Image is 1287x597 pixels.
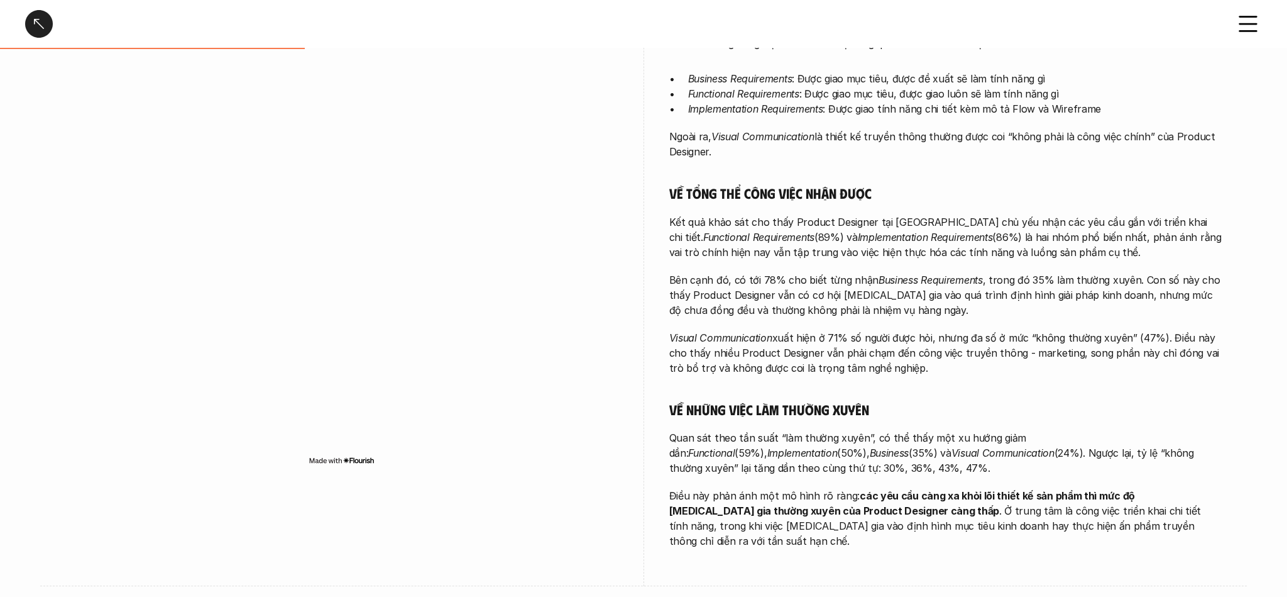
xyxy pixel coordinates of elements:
em: Implementation [767,447,838,459]
em: Visual Communication [711,130,814,143]
strong: các yêu cầu càng xa khỏi lõi thiết kế sản phẩm thì mức độ [MEDICAL_DATA] gia thường xuyên của Pro... [669,489,1137,517]
p: xuất hiện ở 71% số người được hỏi, nhưng đa số ở mức “không thường xuyên” (47%). Điều này cho thấ... [669,330,1222,376]
em: Visual Communication [669,332,772,344]
p: Điều này phản ánh một mô hình rõ ràng: . Ở trung tâm là công việc triển khai chi tiết tính năng, ... [669,488,1222,549]
em: Functional Requirements [688,87,799,100]
p: : Được giao tính năng chi tiết kèm mô tả Flow và Wireframe [688,101,1222,116]
h5: Về tổng thể công việc nhận được [669,184,1222,202]
p: Kết quả khảo sát cho thấy Product Designer tại [GEOGRAPHIC_DATA] chủ yếu nhận các yêu cầu gắn với... [669,215,1222,260]
em: Functional Requirements [703,231,814,243]
p: Quan sát theo tần suất “làm thường xuyên”, có thể thấy một xu hướng giảm dần: (59%), (50%), (35%)... [669,430,1222,476]
p: Ngoài ra, là thiết kế truyền thông thường được coi “không phải là công việc chính” của Product De... [669,129,1222,159]
em: Business Requirements [688,72,792,85]
em: Business [870,447,909,459]
em: Visual Communication [951,447,1054,459]
h5: Về những việc làm thường xuyên [669,401,1222,418]
p: Bên cạnh đó, có tới 78% cho biết từng nhận , trong đó 35% làm thường xuyên. Con số này cho thấy P... [669,272,1222,318]
img: Made with Flourish [309,455,375,466]
em: Functional [688,447,735,459]
iframe: Interactive or visual content [65,75,618,453]
em: Implementation Requirements [688,103,823,115]
em: Business Requirements [879,274,983,286]
em: Implementation Requirements [858,231,993,243]
p: : Được giao mục tiêu, được đề xuất sẽ làm tính năng gì [688,71,1222,86]
p: : Được giao mục tiêu, được giao luôn sẽ làm tính năng gì [688,86,1222,101]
